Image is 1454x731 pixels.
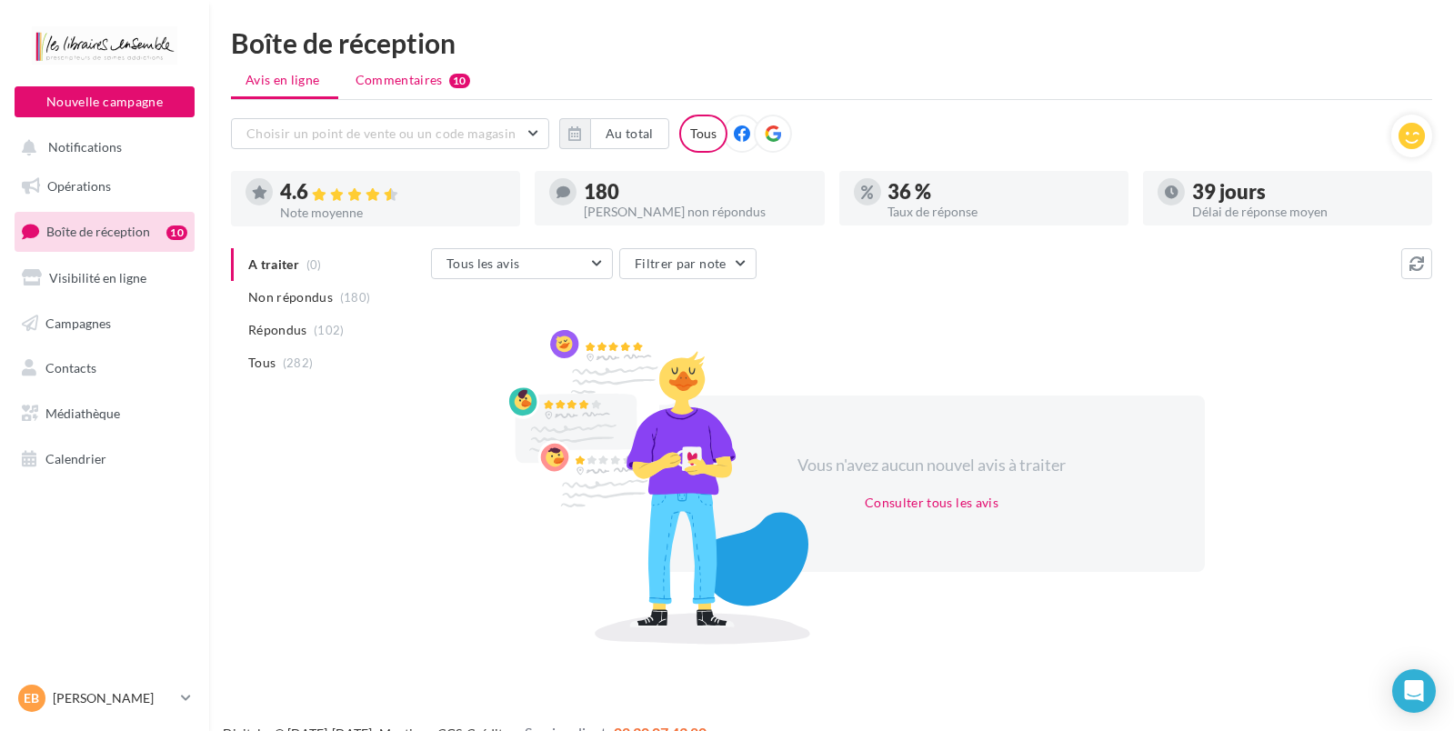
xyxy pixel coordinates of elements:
[15,681,195,716] a: EB [PERSON_NAME]
[559,118,669,149] button: Au total
[246,125,516,141] span: Choisir un point de vente ou un code magasin
[248,354,276,372] span: Tous
[11,349,198,387] a: Contacts
[584,205,809,218] div: [PERSON_NAME] non répondus
[48,140,122,155] span: Notifications
[11,395,198,433] a: Médiathèque
[1192,182,1418,202] div: 39 jours
[45,451,106,466] span: Calendrier
[11,259,198,297] a: Visibilité en ligne
[283,355,314,370] span: (282)
[15,86,195,117] button: Nouvelle campagne
[11,305,198,343] a: Campagnes
[49,270,146,285] span: Visibilité en ligne
[590,118,669,149] button: Au total
[248,321,307,339] span: Répondus
[1392,669,1436,713] div: Open Intercom Messenger
[449,74,470,88] div: 10
[679,115,727,153] div: Tous
[45,360,96,376] span: Contacts
[166,225,187,240] div: 10
[857,492,1006,514] button: Consulter tous les avis
[248,288,333,306] span: Non répondus
[25,689,40,707] span: EB
[888,205,1114,218] div: Taux de réponse
[584,182,809,202] div: 180
[619,248,757,279] button: Filtrer par note
[280,206,506,219] div: Note moyenne
[314,323,345,337] span: (102)
[53,689,174,707] p: [PERSON_NAME]
[446,255,520,271] span: Tous les avis
[11,167,198,205] a: Opérations
[45,315,111,330] span: Campagnes
[11,212,198,251] a: Boîte de réception10
[776,454,1088,477] div: Vous n'avez aucun nouvel avis à traiter
[340,290,371,305] span: (180)
[356,71,443,89] span: Commentaires
[45,406,120,421] span: Médiathèque
[231,29,1432,56] div: Boîte de réception
[888,182,1114,202] div: 36 %
[46,224,150,239] span: Boîte de réception
[11,440,198,478] a: Calendrier
[431,248,613,279] button: Tous les avis
[47,178,111,194] span: Opérations
[231,118,549,149] button: Choisir un point de vente ou un code magasin
[280,182,506,203] div: 4.6
[1192,205,1418,218] div: Délai de réponse moyen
